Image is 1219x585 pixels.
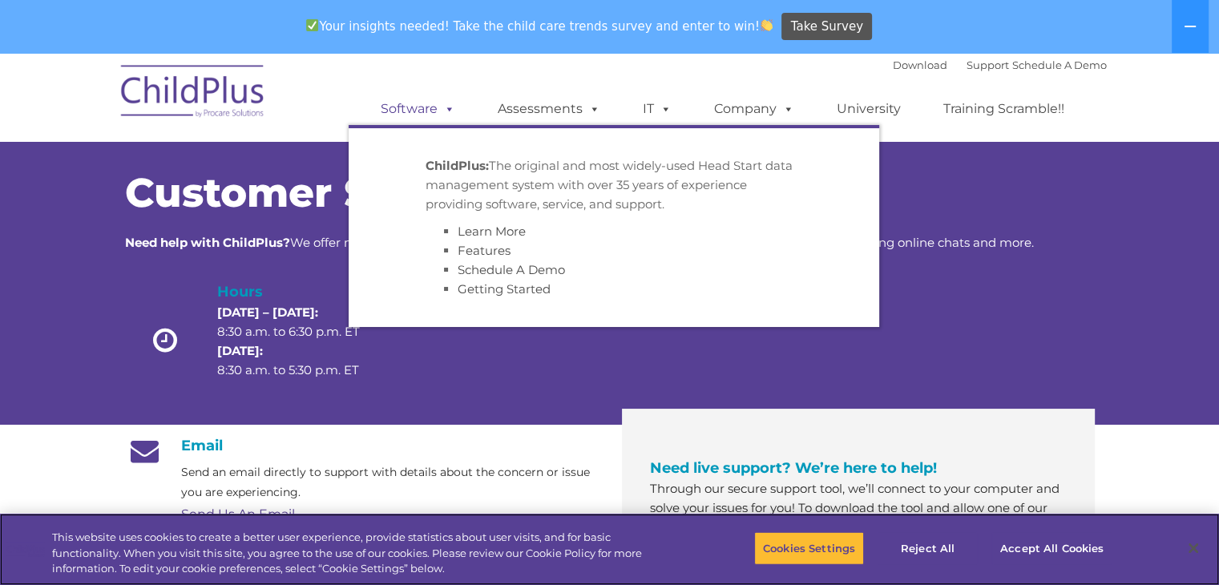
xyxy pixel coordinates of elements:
a: Learn More [458,224,526,239]
a: Download [893,58,947,71]
h4: Hours [217,280,387,303]
img: ✅ [306,19,318,31]
button: Accept All Cookies [991,531,1112,565]
a: Schedule A Demo [458,262,565,277]
strong: Need help with ChildPlus? [125,235,290,250]
a: Support [967,58,1009,71]
img: ChildPlus by Procare Solutions [113,54,273,134]
a: Send Us An Email [181,506,295,522]
span: Need live support? We’re here to help! [650,459,937,477]
button: Reject All [878,531,978,565]
a: Assessments [482,93,616,125]
span: Customer Support [125,168,516,217]
a: Getting Started [458,281,551,297]
span: Your insights needed! Take the child care trends survey and enter to win! [300,10,780,42]
a: Software [365,93,471,125]
a: IT [627,93,688,125]
a: Features [458,243,511,258]
a: Take Survey [781,13,872,41]
img: 👏 [761,19,773,31]
p: 8:30 a.m. to 6:30 p.m. ET 8:30 a.m. to 5:30 p.m. ET [217,303,387,380]
h4: Email [125,437,598,454]
p: Through our secure support tool, we’ll connect to your computer and solve your issues for you! To... [650,479,1067,575]
strong: [DATE]: [217,343,263,358]
div: This website uses cookies to create a better user experience, provide statistics about user visit... [52,530,671,577]
a: University [821,93,917,125]
button: Close [1176,531,1211,566]
a: Company [698,93,810,125]
strong: ChildPlus: [426,158,489,173]
span: Take Survey [791,13,863,41]
p: Send an email directly to support with details about the concern or issue you are experiencing. [181,462,598,502]
a: Schedule A Demo [1012,58,1107,71]
span: We offer many convenient ways to contact our amazing Customer Support representatives, including ... [125,235,1034,250]
font: | [893,58,1107,71]
a: Training Scramble!! [927,93,1080,125]
strong: [DATE] – [DATE]: [217,305,318,320]
p: The original and most widely-used Head Start data management system with over 35 years of experie... [426,156,802,214]
button: Cookies Settings [754,531,864,565]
